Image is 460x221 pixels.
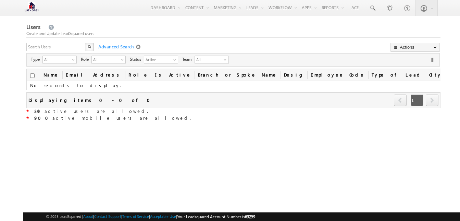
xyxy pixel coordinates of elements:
[426,95,438,106] a: next
[411,94,423,106] span: 1
[26,23,40,31] span: Users
[81,56,91,62] span: Role
[245,214,255,219] span: 63259
[34,108,45,114] strong: 340
[152,69,195,81] a: Is Active
[195,56,222,63] span: All
[43,56,71,63] span: All
[121,58,126,61] span: select
[26,31,440,37] div: Create and Update LeadSquared users
[34,115,52,121] strong: 900
[150,214,176,219] a: Acceptable Use
[125,69,152,81] a: Role
[40,69,62,81] a: Name
[34,108,148,114] span: active users are allowed.
[95,44,136,50] span: Advanced Search
[62,69,125,81] a: Email Address
[144,56,172,63] span: Active
[394,94,407,106] span: prev
[368,69,426,81] a: Type of Lead
[307,69,368,81] a: Employee Code
[88,45,91,48] img: Search
[426,69,445,81] a: City
[83,214,93,219] a: About
[394,95,407,106] a: prev
[34,115,191,121] span: active mobile users are allowed.
[46,213,255,220] span: © 2025 LeadSquared | | | | |
[94,214,121,219] a: Contact Support
[173,58,179,61] span: select
[31,56,42,62] span: Type
[26,43,86,51] input: Search Users
[122,214,149,219] a: Terms of Service
[72,58,77,61] span: select
[23,2,40,14] img: Custom Logo
[92,56,120,63] span: All
[130,56,144,62] span: Status
[28,96,154,104] div: Displaying items 0 - 0 of 0
[390,43,440,51] button: Actions
[426,94,438,106] span: next
[195,69,281,81] a: Branch or Spoke Name
[281,69,307,81] a: Desig
[182,56,195,62] span: Team
[177,214,255,219] span: Your Leadsquared Account Number is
